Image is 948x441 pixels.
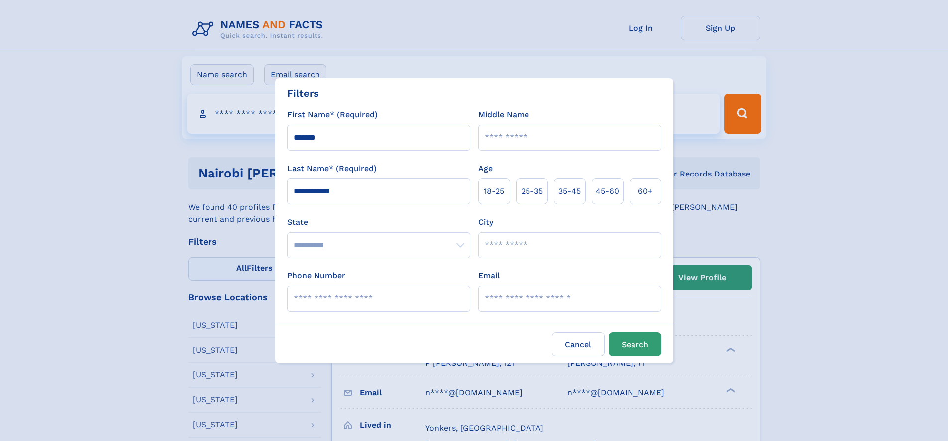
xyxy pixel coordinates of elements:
label: Cancel [552,332,605,356]
span: 60+ [638,185,653,197]
span: 45‑60 [596,185,619,197]
span: 35‑45 [558,185,581,197]
div: Filters [287,86,319,101]
label: Age [478,163,493,175]
button: Search [609,332,661,356]
span: 25‑35 [521,185,543,197]
label: First Name* (Required) [287,109,378,121]
label: Middle Name [478,109,529,121]
label: Last Name* (Required) [287,163,377,175]
label: City [478,216,493,228]
label: State [287,216,470,228]
label: Email [478,270,500,282]
label: Phone Number [287,270,345,282]
span: 18‑25 [484,185,504,197]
